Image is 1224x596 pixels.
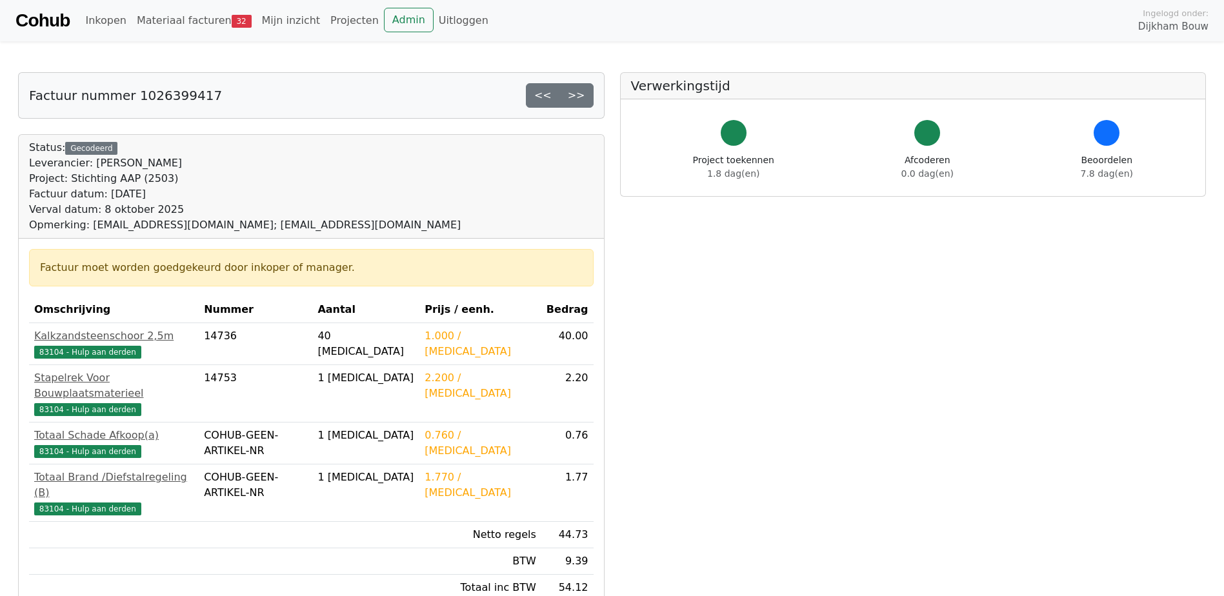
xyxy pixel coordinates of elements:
[541,464,594,522] td: 1.77
[34,428,194,443] div: Totaal Schade Afkoop(a)
[80,8,131,34] a: Inkopen
[40,260,583,275] div: Factuur moet worden goedgekeurd door inkoper of manager.
[1081,154,1133,181] div: Beoordelen
[419,548,541,575] td: BTW
[199,422,312,464] td: COHUB-GEEN-ARTIKEL-NR
[631,78,1196,94] h5: Verwerkingstijd
[419,297,541,323] th: Prijs / eenh.
[559,83,594,108] a: >>
[707,168,759,179] span: 1.8 dag(en)
[29,171,461,186] div: Project: Stichting AAP (2503)
[29,186,461,202] div: Factuur datum: [DATE]
[34,370,194,417] a: Stapelrek Voor Bouwplaatsmaterieel83104 - Hulp aan derden
[29,155,461,171] div: Leverancier: [PERSON_NAME]
[34,370,194,401] div: Stapelrek Voor Bouwplaatsmaterieel
[434,8,494,34] a: Uitloggen
[901,154,954,181] div: Afcoderen
[425,470,536,501] div: 1.770 / [MEDICAL_DATA]
[29,202,461,217] div: Verval datum: 8 oktober 2025
[317,370,414,386] div: 1 [MEDICAL_DATA]
[34,470,194,516] a: Totaal Brand /Diefstalregeling (B)83104 - Hulp aan derden
[317,470,414,485] div: 1 [MEDICAL_DATA]
[199,297,312,323] th: Nummer
[34,502,141,515] span: 83104 - Hulp aan derden
[232,15,252,28] span: 32
[1143,7,1209,19] span: Ingelogd onder:
[34,445,141,458] span: 83104 - Hulp aan derden
[541,422,594,464] td: 0.76
[199,365,312,422] td: 14753
[425,370,536,401] div: 2.200 / [MEDICAL_DATA]
[1081,168,1133,179] span: 7.8 dag(en)
[15,5,70,36] a: Cohub
[29,88,222,103] h5: Factuur nummer 1026399417
[1138,19,1209,34] span: Dijkham Bouw
[34,328,194,344] div: Kalkzandsteenschoor 2,5m
[901,168,954,179] span: 0.0 dag(en)
[199,464,312,522] td: COHUB-GEEN-ARTIKEL-NR
[29,297,199,323] th: Omschrijving
[425,328,536,359] div: 1.000 / [MEDICAL_DATA]
[34,346,141,359] span: 83104 - Hulp aan derden
[132,8,257,34] a: Materiaal facturen32
[29,140,461,233] div: Status:
[693,154,774,181] div: Project toekennen
[526,83,560,108] a: <<
[29,217,461,233] div: Opmerking: [EMAIL_ADDRESS][DOMAIN_NAME]; [EMAIL_ADDRESS][DOMAIN_NAME]
[541,323,594,365] td: 40.00
[34,403,141,416] span: 83104 - Hulp aan derden
[317,428,414,443] div: 1 [MEDICAL_DATA]
[419,522,541,548] td: Netto regels
[257,8,326,34] a: Mijn inzicht
[199,323,312,365] td: 14736
[325,8,384,34] a: Projecten
[425,428,536,459] div: 0.760 / [MEDICAL_DATA]
[384,8,434,32] a: Admin
[34,470,194,501] div: Totaal Brand /Diefstalregeling (B)
[317,328,414,359] div: 40 [MEDICAL_DATA]
[34,428,194,459] a: Totaal Schade Afkoop(a)83104 - Hulp aan derden
[312,297,419,323] th: Aantal
[541,522,594,548] td: 44.73
[34,328,194,359] a: Kalkzandsteenschoor 2,5m83104 - Hulp aan derden
[541,297,594,323] th: Bedrag
[541,548,594,575] td: 9.39
[65,142,117,155] div: Gecodeerd
[541,365,594,422] td: 2.20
